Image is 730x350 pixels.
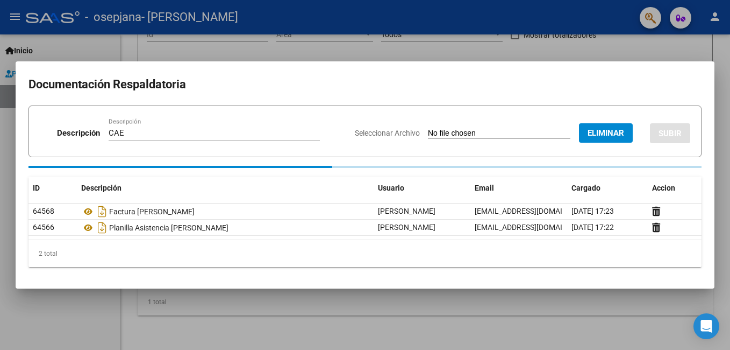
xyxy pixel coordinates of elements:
[470,177,567,200] datatable-header-cell: Email
[28,177,77,200] datatable-header-cell: ID
[378,223,435,232] span: [PERSON_NAME]
[95,203,109,220] i: Descargar documento
[579,123,633,143] button: Eliminar
[571,223,614,232] span: [DATE] 17:22
[81,219,369,236] div: Planilla Asistencia [PERSON_NAME]
[659,129,682,138] span: SUBIR
[57,127,100,139] p: Descripción
[77,177,374,200] datatable-header-cell: Descripción
[567,177,648,200] datatable-header-cell: Cargado
[33,207,54,215] span: 64568
[693,313,719,339] div: Open Intercom Messenger
[81,203,369,220] div: Factura [PERSON_NAME]
[650,123,690,143] button: SUBIR
[33,223,54,232] span: 64566
[475,223,594,232] span: [EMAIL_ADDRESS][DOMAIN_NAME]
[588,128,624,138] span: Eliminar
[378,207,435,215] span: [PERSON_NAME]
[475,207,594,215] span: [EMAIL_ADDRESS][DOMAIN_NAME]
[378,184,404,192] span: Usuario
[33,184,40,192] span: ID
[648,177,702,200] datatable-header-cell: Accion
[571,207,614,215] span: [DATE] 17:23
[95,219,109,236] i: Descargar documento
[28,240,702,267] div: 2 total
[374,177,470,200] datatable-header-cell: Usuario
[652,184,675,192] span: Accion
[475,184,494,192] span: Email
[355,129,420,137] span: Seleccionar Archivo
[28,74,702,95] h2: Documentación Respaldatoria
[81,184,121,192] span: Descripción
[571,184,600,192] span: Cargado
